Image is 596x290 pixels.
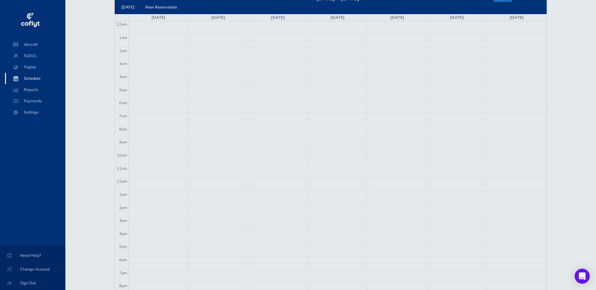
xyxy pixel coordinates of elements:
span: 12pm [117,179,127,184]
a: [DATE] [510,15,524,20]
span: 6am [119,100,127,106]
span: 7am [119,113,127,119]
button: [DATE] [118,3,138,12]
span: 10am [117,153,127,158]
span: Reports [11,84,59,95]
span: Flights [11,62,59,73]
span: 3am [119,61,127,67]
a: [DATE] [271,15,285,20]
span: 2pm [119,205,127,211]
a: [DATE] [151,15,166,20]
span: Change Account [8,264,58,275]
span: 4pm [119,231,127,237]
span: 2am [119,48,127,54]
span: Sign Out [8,277,58,289]
a: [DATE] [331,15,345,20]
span: 6pm [119,257,127,263]
span: 7pm [119,270,127,276]
span: N20VL [11,50,59,62]
span: 9am [119,139,127,145]
div: Open Intercom Messenger [575,269,590,284]
span: Aircraft [11,39,59,50]
span: 11am [117,166,127,171]
button: New Reservation [141,3,181,12]
span: 12am [117,22,127,27]
span: Schedule [11,73,59,84]
img: coflyt logo [20,11,41,30]
span: 1am [119,35,127,40]
span: Need Help? [8,250,58,261]
span: 1pm [119,192,127,197]
span: 8pm [119,283,127,289]
a: [DATE] [390,15,404,20]
span: 5pm [119,244,127,250]
span: 4am [119,74,127,80]
a: [DATE] [450,15,464,20]
span: Payments [11,95,59,107]
a: [DATE] [211,15,225,20]
span: 3pm [119,218,127,223]
span: 5am [119,87,127,93]
span: Settings [11,107,59,118]
span: 8am [119,126,127,132]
